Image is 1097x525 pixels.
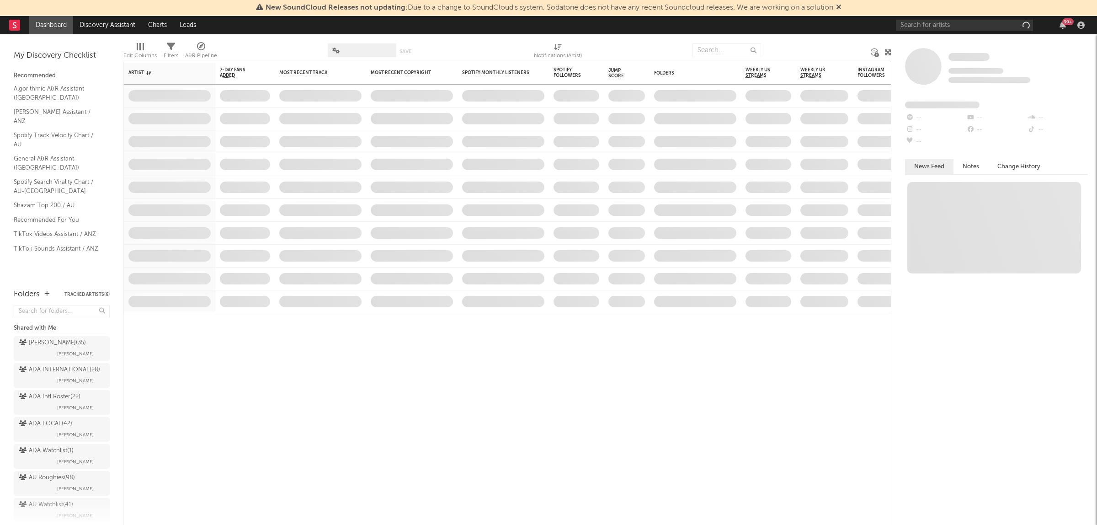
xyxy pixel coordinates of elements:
[185,50,217,61] div: A&R Pipeline
[19,445,74,456] div: ADA Watchlist ( 1 )
[534,39,582,65] div: Notifications (Artist)
[57,402,94,413] span: [PERSON_NAME]
[953,159,988,174] button: Notes
[399,49,411,54] button: Save
[57,483,94,494] span: [PERSON_NAME]
[905,112,966,124] div: --
[64,292,110,297] button: Tracked Artists(6)
[279,70,348,75] div: Most Recent Track
[14,70,110,81] div: Recommended
[14,289,40,300] div: Folders
[19,364,100,375] div: ADA INTERNATIONAL ( 28 )
[19,418,72,429] div: ADA LOCAL ( 42 )
[654,70,723,76] div: Folders
[905,102,980,108] span: Fans Added by Platform
[19,499,73,510] div: AU Watchlist ( 41 )
[988,159,1049,174] button: Change History
[14,84,101,102] a: Algorithmic A&R Assistant ([GEOGRAPHIC_DATA])
[746,67,777,78] span: Weekly US Streams
[905,124,966,136] div: --
[14,130,101,149] a: Spotify Track Velocity Chart / AU
[185,39,217,65] div: A&R Pipeline
[14,200,101,210] a: Shazam Top 200 / AU
[462,70,531,75] div: Spotify Monthly Listeners
[14,390,110,415] a: ADA Intl Roster(22)[PERSON_NAME]
[14,154,101,172] a: General A&R Assistant ([GEOGRAPHIC_DATA])
[14,305,110,318] input: Search for folders...
[14,363,110,388] a: ADA INTERNATIONAL(28)[PERSON_NAME]
[142,16,173,34] a: Charts
[1027,112,1088,124] div: --
[948,77,1030,83] span: 0 fans last week
[948,53,990,62] a: Some Artist
[836,4,841,11] span: Dismiss
[371,70,439,75] div: Most Recent Copyright
[905,136,966,148] div: --
[57,348,94,359] span: [PERSON_NAME]
[966,124,1027,136] div: --
[266,4,405,11] span: New SoundCloud Releases not updating
[164,39,178,65] div: Filters
[57,375,94,386] span: [PERSON_NAME]
[948,68,1003,74] span: Tracking Since: [DATE]
[173,16,202,34] a: Leads
[29,16,73,34] a: Dashboard
[14,177,101,196] a: Spotify Search Virality Chart / AU-[GEOGRAPHIC_DATA]
[1027,124,1088,136] div: --
[19,391,80,402] div: ADA Intl Roster ( 22 )
[266,4,833,11] span: : Due to a change to SoundCloud's system, Sodatone does not have any recent Soundcloud releases. ...
[14,417,110,442] a: ADA LOCAL(42)[PERSON_NAME]
[857,67,889,78] div: Instagram Followers
[692,43,761,57] input: Search...
[19,472,75,483] div: AU Roughies ( 98 )
[19,337,86,348] div: [PERSON_NAME] ( 35 )
[57,510,94,521] span: [PERSON_NAME]
[128,70,197,75] div: Artist
[14,471,110,496] a: AU Roughies(98)[PERSON_NAME]
[1062,18,1074,25] div: 99 +
[164,50,178,61] div: Filters
[1060,21,1066,29] button: 99+
[14,244,101,254] a: TikTok Sounds Assistant / ANZ
[966,112,1027,124] div: --
[800,67,835,78] span: Weekly UK Streams
[554,67,586,78] div: Spotify Followers
[14,215,101,225] a: Recommended For You
[896,20,1033,31] input: Search for artists
[905,159,953,174] button: News Feed
[534,50,582,61] div: Notifications (Artist)
[14,50,110,61] div: My Discovery Checklist
[57,429,94,440] span: [PERSON_NAME]
[14,107,101,126] a: [PERSON_NAME] Assistant / ANZ
[14,229,101,239] a: TikTok Videos Assistant / ANZ
[14,498,110,523] a: AU Watchlist(41)[PERSON_NAME]
[73,16,142,34] a: Discovery Assistant
[14,336,110,361] a: [PERSON_NAME](35)[PERSON_NAME]
[57,456,94,467] span: [PERSON_NAME]
[608,68,631,79] div: Jump Score
[220,67,256,78] span: 7-Day Fans Added
[14,444,110,469] a: ADA Watchlist(1)[PERSON_NAME]
[14,323,110,334] div: Shared with Me
[123,50,157,61] div: Edit Columns
[123,39,157,65] div: Edit Columns
[948,53,990,61] span: Some Artist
